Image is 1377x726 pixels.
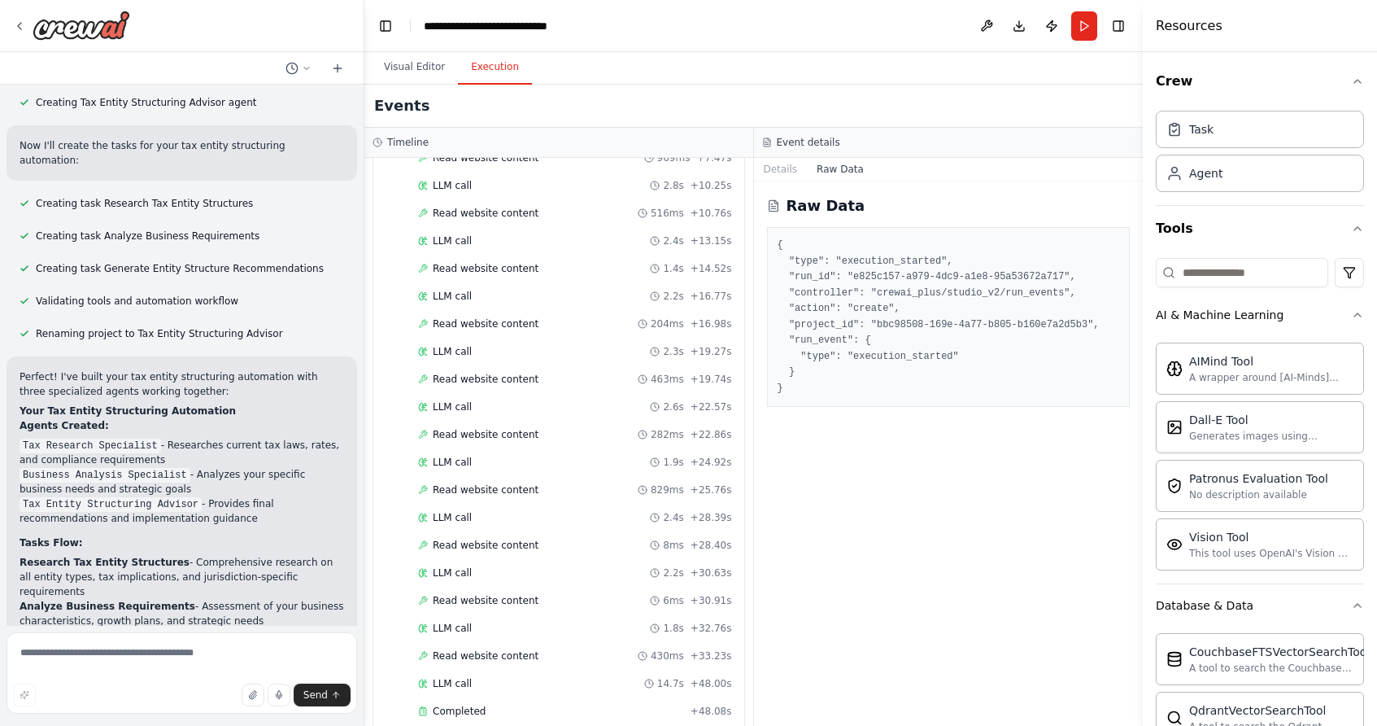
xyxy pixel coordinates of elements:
[20,438,344,467] li: - Researches current tax laws, rates, and compliance requirements
[1189,529,1353,545] div: Vision Tool
[663,539,684,552] span: 8ms
[36,327,283,340] span: Renaming project to Tax Entity Structuring Advisor
[1189,644,1370,660] div: CouchbaseFTSVectorSearchTool
[433,262,538,275] span: Read website content
[371,50,458,85] button: Visual Editor
[1189,430,1353,443] div: Generates images using OpenAI's Dall-E model.
[663,234,683,247] span: 2.4s
[651,317,684,330] span: 204ms
[778,238,1120,396] pre: { "type": "execution_started", "run_id": "e825c157-a979-4dc9-a1e8-95a53672a717", "controller": "c...
[36,197,253,210] span: Creating task Research Tax Entity Structures
[36,96,256,109] span: Creating Tax Entity Structuring Advisor agent
[387,136,429,149] h3: Timeline
[433,428,538,441] span: Read website content
[691,179,732,192] span: + 10.25s
[663,456,683,469] span: 1.9s
[691,290,732,303] span: + 16.77s
[651,483,684,496] span: 829ms
[651,649,684,663] span: 430ms
[657,677,684,690] span: 14.7s
[1189,470,1328,487] div: Patronus Evaluation Tool
[691,234,732,247] span: + 13.15s
[433,511,472,524] span: LLM call
[691,456,732,469] span: + 24.92s
[1189,662,1370,675] div: A tool to search the Couchbase database for relevant information on internal documents.
[691,622,732,635] span: + 32.76s
[433,456,472,469] span: LLM call
[433,317,538,330] span: Read website content
[1156,294,1364,336] button: AI & Machine Learning
[433,290,472,303] span: LLM call
[20,468,190,483] code: Business Analysis Specialist
[691,566,732,579] span: + 30.63s
[1189,121,1214,138] div: Task
[691,400,732,413] span: + 22.57s
[691,317,732,330] span: + 16.98s
[691,539,732,552] span: + 28.40s
[1189,353,1353,370] div: AIMind Tool
[268,684,290,706] button: Click to speak your automation idea
[663,400,683,413] span: 2.6s
[20,439,161,453] code: Tax Research Specialist
[1156,307,1283,323] div: AI & Machine Learning
[1189,412,1353,428] div: Dall-E Tool
[433,345,472,358] span: LLM call
[663,511,683,524] span: 2.4s
[807,158,874,181] button: Raw Data
[663,594,684,607] span: 6ms
[325,59,351,78] button: Start a new chat
[691,207,732,220] span: + 10.76s
[458,50,532,85] button: Execution
[1156,59,1364,104] button: Crew
[1189,702,1353,719] div: QdrantVectorSearchTool
[20,601,195,612] strong: Analyze Business Requirements
[433,483,538,496] span: Read website content
[424,18,584,34] nav: breadcrumb
[651,428,684,441] span: 282ms
[433,179,472,192] span: LLM call
[374,94,429,117] h2: Events
[691,594,732,607] span: + 30.91s
[433,705,486,718] span: Completed
[303,689,328,702] span: Send
[1156,584,1364,627] button: Database & Data
[36,230,259,243] span: Creating task Analyze Business Requirements
[242,684,264,706] button: Upload files
[691,262,732,275] span: + 14.52s
[1189,371,1353,384] div: A wrapper around [AI-Minds]([URL][DOMAIN_NAME]). Useful for when you need answers to questions fr...
[374,15,397,37] button: Hide left sidebar
[433,677,472,690] span: LLM call
[1189,547,1353,560] div: This tool uses OpenAI's Vision API to describe the contents of an image.
[433,207,538,220] span: Read website content
[13,684,36,706] button: Improve this prompt
[663,566,683,579] span: 2.2s
[20,420,109,431] strong: Agents Created:
[20,496,344,526] li: - Provides final recommendations and implementation guidance
[691,345,732,358] span: + 19.27s
[1156,16,1222,36] h4: Resources
[691,649,732,663] span: + 33.23s
[1166,710,1183,726] img: Qdrantvectorsearchtool
[433,400,472,413] span: LLM call
[433,622,472,635] span: LLM call
[20,555,344,599] li: - Comprehensive research on all entity types, tax implications, and jurisdiction-specific require...
[657,151,691,164] span: 969ms
[279,59,318,78] button: Switch to previous chat
[1107,15,1130,37] button: Hide right sidebar
[1166,361,1183,377] img: Aimindtool
[20,537,83,549] strong: Tasks Flow:
[20,138,344,168] p: Now I'll create the tasks for your tax entity structuring automation:
[651,373,684,386] span: 463ms
[1156,206,1364,251] button: Tools
[1189,488,1328,501] div: No description available
[433,234,472,247] span: LLM call
[20,599,344,628] li: - Assessment of your business characteristics, growth plans, and strategic needs
[691,705,732,718] span: + 48.08s
[1156,597,1253,614] div: Database & Data
[663,345,683,358] span: 2.3s
[433,649,538,663] span: Read website content
[787,195,865,217] h2: Raw Data
[663,262,683,275] span: 1.4s
[20,557,190,568] strong: Research Tax Entity Structures
[1166,478,1183,494] img: Patronusevaltool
